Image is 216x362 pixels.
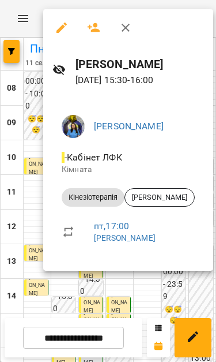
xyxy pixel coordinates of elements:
a: пт , 17:00 [94,221,129,232]
h6: [PERSON_NAME] [75,55,204,73]
a: [PERSON_NAME] [94,121,164,132]
div: [PERSON_NAME] [124,188,195,207]
a: [PERSON_NAME] [94,233,156,242]
span: - Кабінет ЛФК [62,152,124,163]
p: Кімната [62,164,195,176]
img: d1dec607e7f372b62d1bb04098aa4c64.jpeg [62,115,85,138]
span: [PERSON_NAME] [125,192,194,203]
span: Кінезіотерапія [62,192,124,203]
p: [DATE] 15:30 - 16:00 [75,73,204,87]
